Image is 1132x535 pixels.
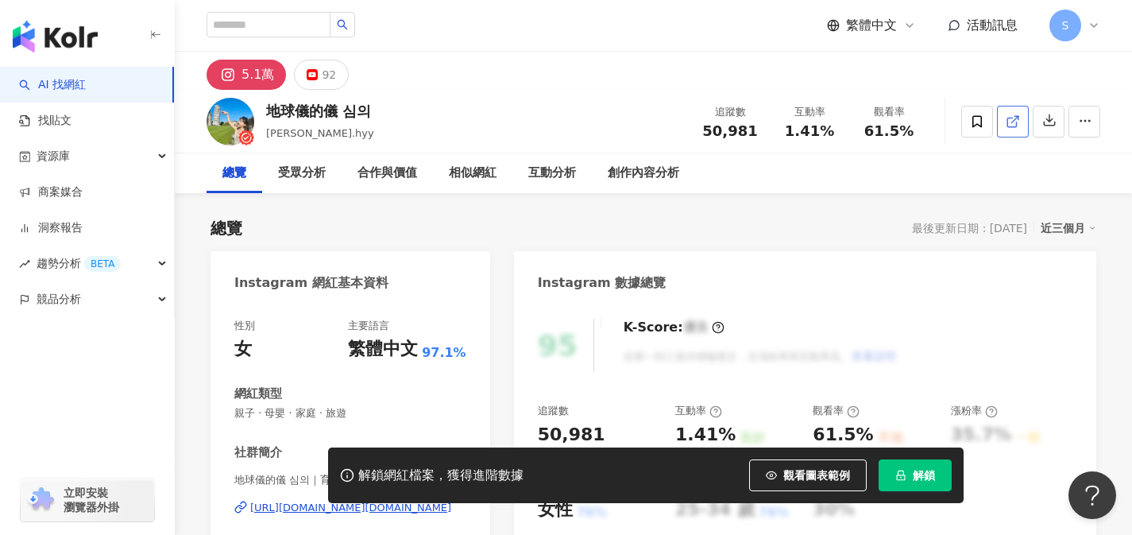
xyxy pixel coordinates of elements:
span: 觀看圖表範例 [783,469,850,482]
div: 追蹤數 [538,404,569,418]
div: 創作內容分析 [608,164,679,183]
div: 合作與價值 [357,164,417,183]
div: 5.1萬 [241,64,274,86]
div: 相似網紅 [449,164,496,183]
button: 解鎖 [879,459,952,491]
div: 1.41% [675,423,736,448]
div: 61.5% [813,423,873,448]
span: 解鎖 [913,469,935,482]
span: [PERSON_NAME].hyy [266,127,374,139]
span: 趨勢分析 [37,246,121,281]
div: 女 [234,337,252,362]
div: 主要語言 [348,319,389,333]
div: 近三個月 [1041,218,1096,238]
a: 商案媒合 [19,184,83,200]
div: 最後更新日期：[DATE] [912,222,1027,235]
div: 繁體中文 [348,337,418,362]
div: K-Score : [624,319,724,336]
div: 互動分析 [528,164,576,183]
div: Instagram 數據總覽 [538,274,666,292]
a: chrome extension立即安裝 瀏覽器外掛 [21,479,154,521]
div: BETA [84,256,121,272]
span: S [1062,17,1069,34]
img: logo [13,21,98,52]
button: 92 [294,60,349,90]
div: 受眾分析 [278,164,326,183]
div: 總覽 [222,164,246,183]
div: [URL][DOMAIN_NAME][DOMAIN_NAME] [250,501,451,515]
div: 觀看率 [859,104,919,120]
div: 女性 [538,498,573,522]
span: rise [19,258,30,269]
div: 漲粉率 [951,404,998,418]
span: 61.5% [864,123,914,139]
div: 50,981 [538,423,605,448]
img: KOL Avatar [207,98,254,145]
div: 地球儀的儀 심의 [266,101,374,121]
div: 互動率 [675,404,722,418]
span: 立即安裝 瀏覽器外掛 [64,486,119,514]
div: 社群簡介 [234,444,282,461]
span: 繁體中文 [846,17,897,34]
div: 解鎖網紅檔案，獲得進階數據 [358,467,524,484]
span: 競品分析 [37,281,81,317]
button: 5.1萬 [207,60,286,90]
img: chrome extension [25,487,56,513]
span: 50,981 [702,122,757,139]
span: lock [895,470,906,481]
div: 92 [322,64,336,86]
span: search [337,19,348,30]
a: 洞察報告 [19,220,83,236]
span: 活動訊息 [967,17,1018,33]
button: 觀看圖表範例 [749,459,867,491]
span: 親子 · 母嬰 · 家庭 · 旅遊 [234,406,466,421]
a: [URL][DOMAIN_NAME][DOMAIN_NAME] [234,501,466,515]
div: 網紅類型 [234,386,282,402]
div: 互動率 [779,104,840,120]
a: 找貼文 [19,113,71,129]
div: 總覽 [211,217,242,239]
span: 1.41% [785,123,834,139]
a: searchAI 找網紅 [19,77,86,93]
div: 追蹤數 [700,104,760,120]
span: 97.1% [422,344,466,362]
div: Instagram 網紅基本資料 [234,274,388,292]
div: 觀看率 [813,404,860,418]
div: 性別 [234,319,255,333]
span: 資源庫 [37,138,70,174]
